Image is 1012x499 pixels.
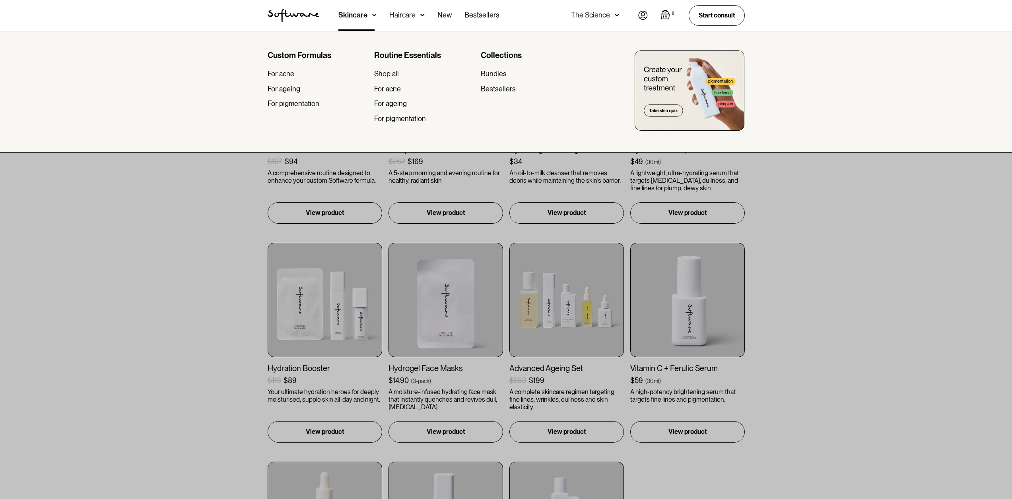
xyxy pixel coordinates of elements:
a: Open empty cart [660,10,676,21]
div: Custom Formulas [268,50,368,60]
a: For acne [268,70,368,78]
a: Shop all [374,70,474,78]
a: Start consult [689,5,745,25]
div: The Science [571,11,610,19]
a: Bundles [481,70,581,78]
div: Bestsellers [481,85,516,93]
a: home [268,9,319,22]
img: arrow down [615,11,619,19]
div: For acne [268,70,294,78]
div: Skincare [338,11,367,19]
div: For pigmentation [268,99,319,108]
img: arrow down [372,11,377,19]
a: For ageing [268,85,368,93]
div: For pigmentation [374,114,426,123]
a: For ageing [374,99,474,108]
img: arrow down [420,11,425,19]
div: Routine Essentials [374,50,474,60]
img: Software Logo [268,9,319,22]
a: For pigmentation [268,99,368,108]
img: create you custom treatment bottle [635,50,744,131]
a: Bestsellers [481,85,581,93]
div: For ageing [268,85,300,93]
div: For acne [374,85,401,93]
div: Collections [481,50,581,60]
div: Shop all [374,70,399,78]
a: For pigmentation [374,114,474,123]
div: For ageing [374,99,407,108]
a: For acne [374,85,474,93]
div: Haircare [389,11,416,19]
div: 0 [670,10,676,17]
div: Bundles [481,70,507,78]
